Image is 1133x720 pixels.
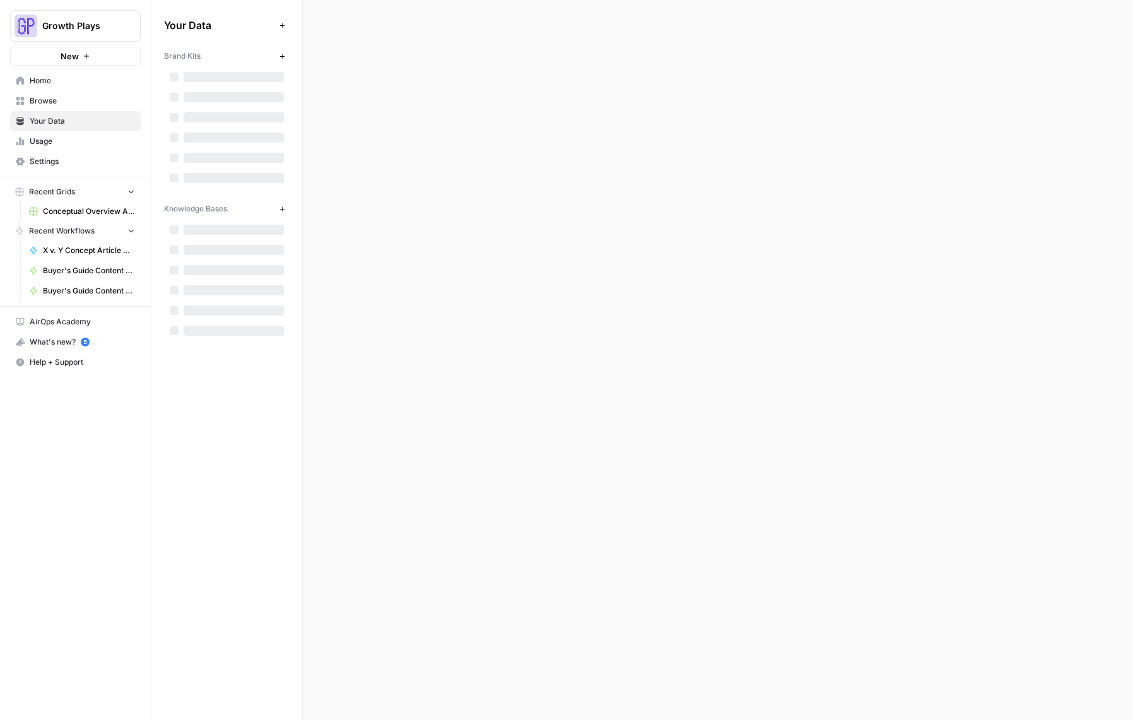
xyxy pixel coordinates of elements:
a: Your Data [10,111,141,131]
a: Buyer's Guide Content Workflow - Gemini/[PERSON_NAME] Version [23,261,141,281]
a: Browse [10,91,141,111]
span: Conceptual Overview Article Grid [43,206,135,217]
span: AirOps Academy [30,316,135,328]
a: AirOps Academy [10,312,141,332]
span: Recent Workflows [29,225,95,237]
button: New [10,47,141,66]
a: Conceptual Overview Article Grid [23,201,141,221]
button: Recent Grids [10,182,141,201]
span: Home [30,75,135,86]
a: Settings [10,151,141,172]
a: Home [10,71,141,91]
div: What's new? [11,333,140,351]
span: Buyer's Guide Content Workflow - 1-800 variation [43,285,135,297]
a: 5 [81,338,90,346]
text: 5 [83,339,86,345]
span: Settings [30,156,135,167]
button: Help + Support [10,352,141,372]
span: X v. Y Concept Article Generator [43,245,135,256]
a: X v. Y Concept Article Generator [23,240,141,261]
a: Buyer's Guide Content Workflow - 1-800 variation [23,281,141,301]
span: Knowledge Bases [164,203,227,215]
img: Growth Plays Logo [15,15,37,37]
span: Your Data [164,18,274,33]
span: Brand Kits [164,50,201,62]
span: New [61,50,79,62]
button: Workspace: Growth Plays [10,10,141,42]
span: Your Data [30,115,135,127]
span: Buyer's Guide Content Workflow - Gemini/[PERSON_NAME] Version [43,265,135,276]
a: Usage [10,131,141,151]
span: Help + Support [30,357,135,368]
span: Browse [30,95,135,107]
button: Recent Workflows [10,221,141,240]
button: What's new? 5 [10,332,141,352]
span: Usage [30,136,135,147]
span: Growth Plays [42,20,119,32]
span: Recent Grids [29,186,75,198]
